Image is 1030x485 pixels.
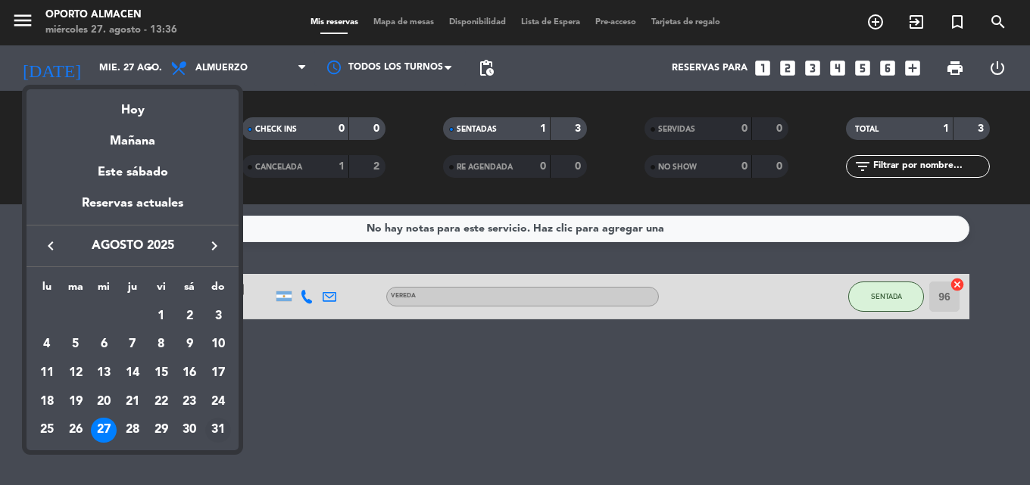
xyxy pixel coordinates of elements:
[147,302,176,331] td: 1 de agosto de 2025
[176,360,202,386] div: 16
[176,359,204,387] td: 16 de agosto de 2025
[89,278,118,302] th: miércoles
[37,236,64,256] button: keyboard_arrow_left
[118,278,147,302] th: jueves
[148,360,174,386] div: 15
[205,303,231,329] div: 3
[61,278,90,302] th: martes
[27,194,239,225] div: Reservas actuales
[33,331,61,359] td: 4 de agosto de 2025
[33,416,61,445] td: 25 de agosto de 2025
[89,359,118,387] td: 13 de agosto de 2025
[33,387,61,416] td: 18 de agosto de 2025
[176,303,202,329] div: 2
[63,360,89,386] div: 12
[34,389,60,415] div: 18
[63,418,89,443] div: 26
[61,331,90,359] td: 5 de agosto de 2025
[204,387,233,416] td: 24 de agosto de 2025
[148,418,174,443] div: 29
[147,331,176,359] td: 8 de agosto de 2025
[205,360,231,386] div: 17
[147,359,176,387] td: 15 de agosto de 2025
[91,331,117,357] div: 6
[176,331,204,359] td: 9 de agosto de 2025
[63,331,89,357] div: 5
[118,416,147,445] td: 28 de agosto de 2025
[34,360,60,386] div: 11
[63,389,89,415] div: 19
[64,236,201,256] span: agosto 2025
[61,387,90,416] td: 19 de agosto de 2025
[27,120,239,151] div: Mañana
[33,359,61,387] td: 11 de agosto de 2025
[91,389,117,415] div: 20
[120,389,145,415] div: 21
[34,418,60,443] div: 25
[91,360,117,386] div: 13
[148,303,174,329] div: 1
[42,237,60,255] i: keyboard_arrow_left
[205,418,231,443] div: 31
[120,418,145,443] div: 28
[34,331,60,357] div: 4
[33,302,147,331] td: AGO.
[205,237,223,255] i: keyboard_arrow_right
[204,302,233,331] td: 3 de agosto de 2025
[201,236,228,256] button: keyboard_arrow_right
[61,359,90,387] td: 12 de agosto de 2025
[120,360,145,386] div: 14
[118,331,147,359] td: 7 de agosto de 2025
[148,389,174,415] div: 22
[147,278,176,302] th: viernes
[118,359,147,387] td: 14 de agosto de 2025
[120,331,145,357] div: 7
[147,387,176,416] td: 22 de agosto de 2025
[204,416,233,445] td: 31 de agosto de 2025
[176,387,204,416] td: 23 de agosto de 2025
[91,418,117,443] div: 27
[176,331,202,357] div: 9
[148,331,174,357] div: 8
[176,416,204,445] td: 30 de agosto de 2025
[61,416,90,445] td: 26 de agosto de 2025
[205,389,231,415] div: 24
[205,331,231,357] div: 10
[176,418,202,443] div: 30
[89,416,118,445] td: 27 de agosto de 2025
[27,89,239,120] div: Hoy
[176,389,202,415] div: 23
[204,278,233,302] th: domingo
[204,359,233,387] td: 17 de agosto de 2025
[89,387,118,416] td: 20 de agosto de 2025
[33,278,61,302] th: lunes
[27,151,239,194] div: Este sábado
[204,331,233,359] td: 10 de agosto de 2025
[176,302,204,331] td: 2 de agosto de 2025
[147,416,176,445] td: 29 de agosto de 2025
[89,331,118,359] td: 6 de agosto de 2025
[176,278,204,302] th: sábado
[118,387,147,416] td: 21 de agosto de 2025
